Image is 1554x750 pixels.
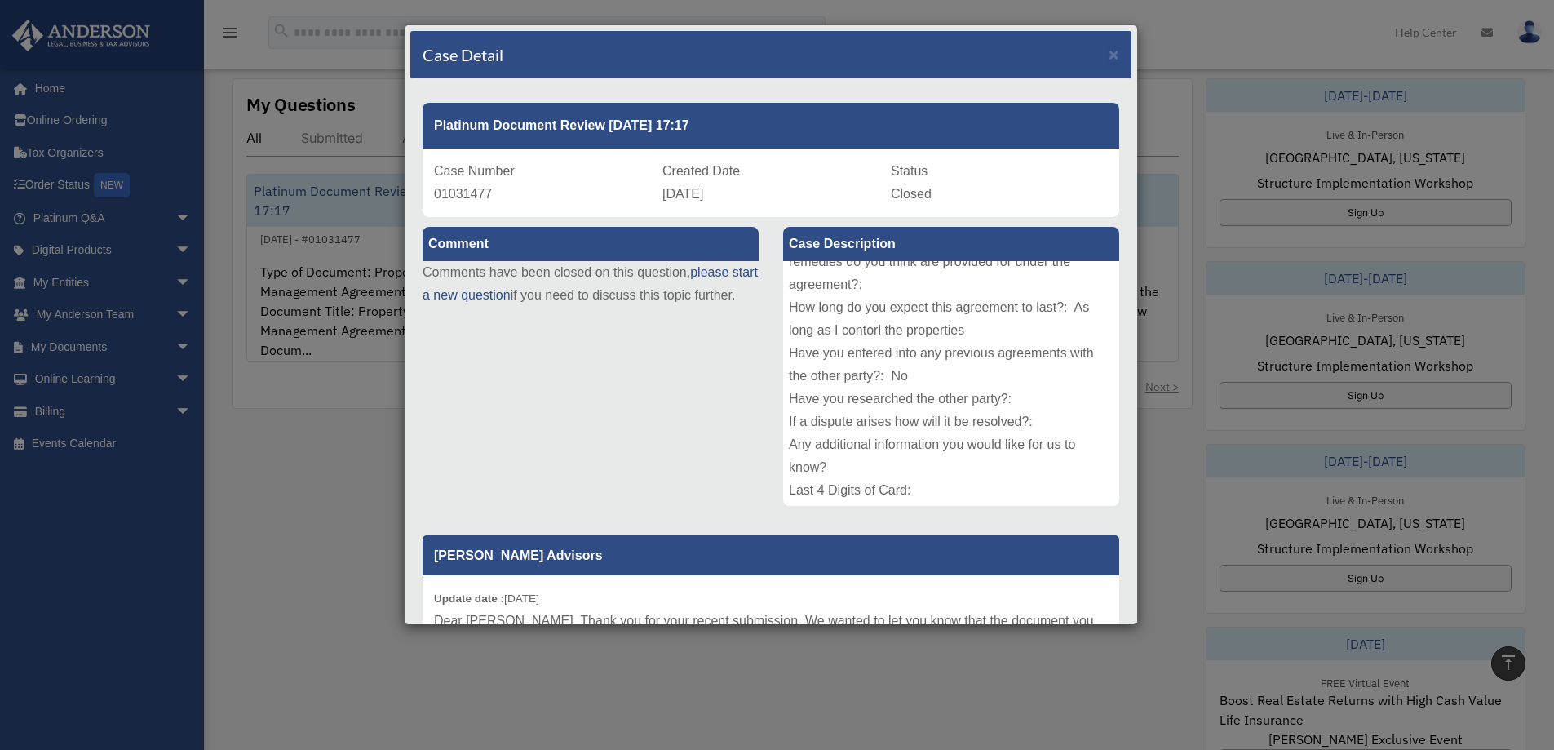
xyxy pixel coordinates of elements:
p: Comments have been closed on this question, if you need to discuss this topic further. [423,261,759,307]
label: Comment [423,227,759,261]
label: Case Description [783,227,1119,261]
div: Type of Document: Property Management Agreement Document Title: Property Management Agreement Doc... [783,261,1119,506]
span: Closed [891,187,932,201]
span: Case Number [434,164,515,178]
span: × [1109,45,1119,64]
a: please start a new question [423,265,758,302]
span: 01031477 [434,187,492,201]
p: [PERSON_NAME] Advisors [423,535,1119,575]
span: Created Date [662,164,740,178]
span: [DATE] [662,187,703,201]
h4: Case Detail [423,43,503,66]
small: [DATE] [434,592,539,605]
b: Update date : [434,592,504,605]
div: Platinum Document Review [DATE] 17:17 [423,103,1119,149]
span: Status [891,164,928,178]
button: Close [1109,46,1119,63]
